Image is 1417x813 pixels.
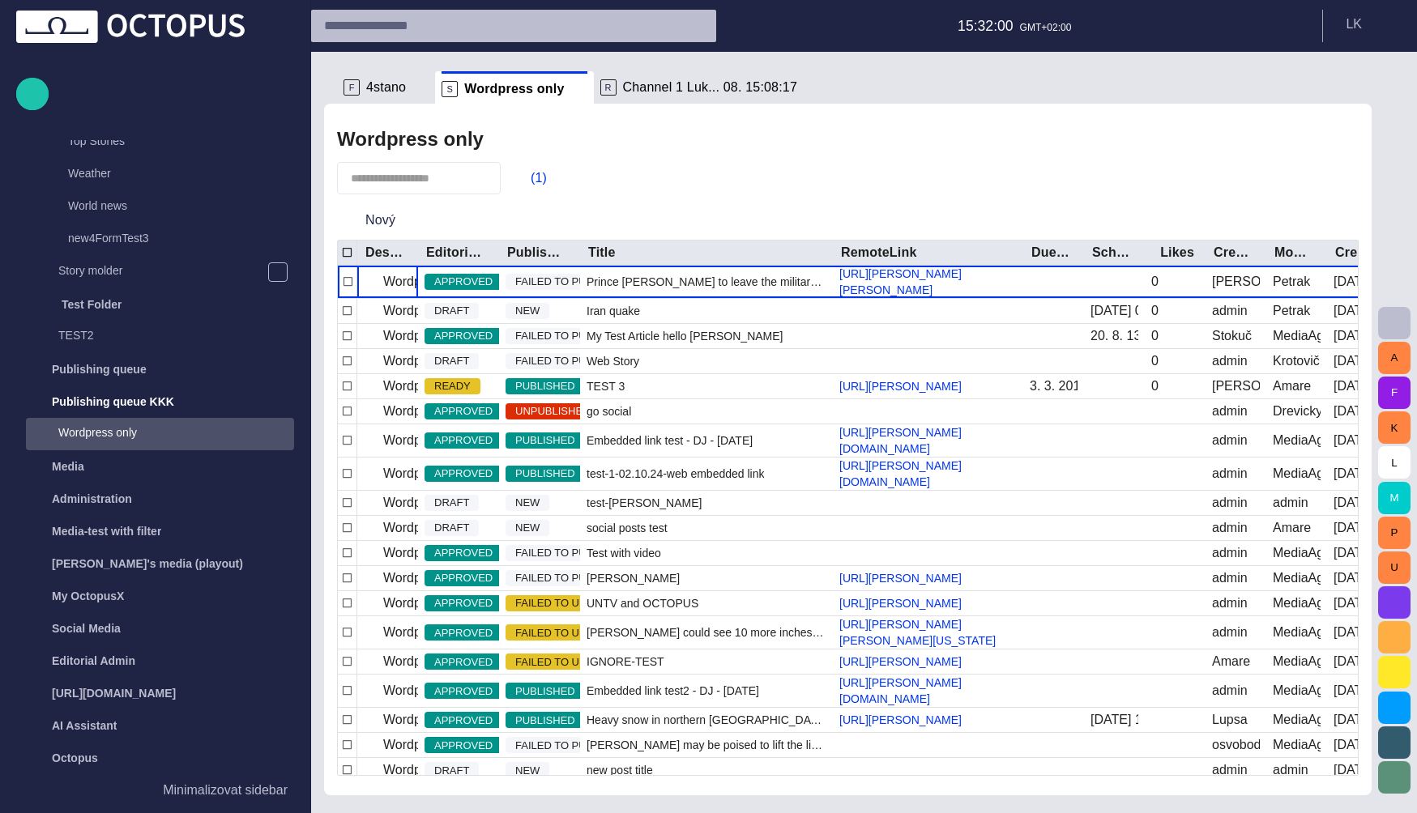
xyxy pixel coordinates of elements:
[16,450,294,483] div: Media
[16,742,294,774] div: Octopus
[587,737,826,753] span: Mueller may be poised to lift the lid of his investigation
[833,458,1023,490] a: [URL][PERSON_NAME][DOMAIN_NAME]
[1378,482,1411,514] button: M
[1212,327,1252,345] div: Stokuč
[1273,465,1321,483] div: MediaAgent
[425,328,502,344] span: APPROVED
[425,683,502,700] span: APPROVED
[833,616,1023,649] a: [URL][PERSON_NAME][PERSON_NAME][US_STATE]
[16,11,245,43] img: Octopus News Room
[588,245,616,261] div: Title
[426,245,486,261] div: Editorial status
[1334,653,1381,670] div: 30. 11. 2017 09:47
[587,432,753,449] span: Embedded link test - DJ - 24.09.24
[1273,624,1321,641] div: MediaAgent
[36,126,294,159] div: Top Stories
[1378,342,1411,374] button: A
[1334,761,1381,779] div: 29. 7. 2020 11:56
[58,262,267,279] p: Story molder
[1334,594,1381,612] div: 24. 6. 2016 10:23
[52,717,117,734] p: AI Assistant
[1212,594,1248,612] div: admin
[1212,682,1248,700] div: admin
[1378,551,1411,584] button: U
[425,432,502,449] span: APPROVED
[366,79,406,96] span: 4stano
[1030,377,1078,395] div: 3. 3. 2016
[383,464,497,483] p: Wordpress Reunion
[435,71,593,104] div: SWordpress only
[587,403,631,419] span: go social
[1273,352,1320,370] div: Krotovič
[36,159,294,191] div: Weather
[1212,494,1248,512] div: admin
[1334,302,1381,320] div: 13. 9. 2013 12:50
[1273,519,1311,537] div: Amare
[506,625,642,641] span: FAILED TO UNPUBLISH
[1334,352,1381,370] div: 14. 9. 2013 17:35
[1334,711,1381,729] div: 16. 5. 2018 10:43
[26,321,294,353] div: TEST2
[383,594,497,613] p: Wordpress Reunion
[1378,411,1411,444] button: K
[1031,245,1071,261] div: Due date
[16,709,294,742] div: AI Assistant
[1333,10,1407,39] button: LK
[383,301,497,321] p: Wordpress Reunion
[833,378,968,394] a: [URL][PERSON_NAME]
[425,713,502,729] span: APPROVED
[506,738,626,754] span: FAILED TO PUBLISH
[1273,682,1321,700] div: MediaAgent
[506,713,585,729] span: PUBLISHED
[442,81,458,97] p: S
[1212,465,1248,483] div: admin
[1273,432,1321,449] div: MediaAgent
[383,351,497,371] p: Wordpress Reunion
[506,403,600,419] span: UNPUBLISHED
[1212,377,1260,395] div: Carole
[506,495,549,511] span: NEW
[1378,446,1411,479] button: L
[958,15,1014,36] p: 15:32:00
[68,198,294,214] p: World news
[163,781,288,800] p: Minimalizovat sidebar
[1212,736,1260,754] div: osvoboda
[383,493,497,513] p: Wordpress Reunion
[1334,377,1381,395] div: 23. 5. 2014 13:59
[587,712,826,728] span: Heavy snow in northern Japan
[1273,302,1310,320] div: Petrak
[1273,736,1321,754] div: MediaAgent
[16,353,294,385] div: Publishing queue
[1212,352,1248,370] div: admin
[1212,624,1248,641] div: admin
[337,71,435,104] div: F4stano
[1273,569,1321,587] div: MediaAgent
[1273,594,1321,612] div: MediaAgent
[587,328,783,344] span: My Test Article hello dolly
[1378,517,1411,549] button: P
[383,402,497,421] p: Wordpress Reunion
[383,377,497,396] p: Wordpress Reunion
[425,466,502,482] span: APPROVED
[16,774,294,807] button: Minimalizovat sidebar
[1092,245,1132,261] div: Scheduled
[52,555,243,572] p: [PERSON_NAME]'s media (playout)
[1212,569,1248,587] div: admin
[52,653,135,669] p: Editorial Admin
[506,683,585,700] span: PUBLISHED
[1212,653,1250,670] div: Amare
[833,424,1023,457] a: [URL][PERSON_NAME][DOMAIN_NAME]
[383,431,497,450] p: Wordpress Reunion
[587,653,664,670] span: IGNORE-TEST
[383,518,497,538] p: Wordpress Reunion
[587,303,640,319] span: Iran quake
[1212,402,1248,420] div: admin
[425,303,479,319] span: DRAFT
[383,326,497,346] p: Wordpress Reunion
[337,206,401,235] button: Nový
[1151,273,1159,291] div: 0
[425,625,502,641] span: APPROVED
[506,654,642,670] span: FAILED TO UNPUBLISH
[58,327,294,343] p: TEST2
[1334,432,1381,449] div: 24. 3. 2016 13:32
